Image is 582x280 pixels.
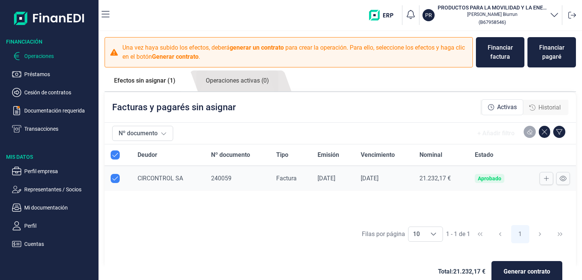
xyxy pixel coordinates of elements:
[531,225,549,243] button: Next Page
[533,43,570,61] div: Financiar pagaré
[152,53,199,60] b: Generar contrato
[479,19,506,25] small: Copiar cif
[482,43,518,61] div: Financiar factura
[12,70,95,79] button: Préstamos
[111,150,120,160] div: All items selected
[111,174,120,183] div: Row Unselected null
[511,225,529,243] button: Page 1
[361,175,407,182] div: [DATE]
[211,150,250,160] span: Nº documento
[422,4,559,27] button: PRPRODUCTOS PARA LA MOVILIDAD Y LA ENERGIA SOCIEDAD DE RESPONSABILIDAD LIMITADA[PERSON_NAME] Biur...
[14,6,85,30] img: Logo de aplicación
[12,203,95,212] button: Mi documentación
[24,185,95,194] p: Representantes / Socios
[438,4,547,11] h3: PRODUCTOS PARA LA MOVILIDAD Y LA ENERGIA SOCIEDAD DE RESPONSABILIDAD LIMITADA
[527,37,576,67] button: Financiar pagaré
[425,11,432,19] p: PR
[438,11,547,17] p: [PERSON_NAME] Biurrun
[196,70,278,91] a: Operaciones activas (0)
[471,225,489,243] button: First Page
[12,88,95,97] button: Cesión de contratos
[475,150,493,160] span: Estado
[24,167,95,176] p: Perfil empresa
[419,175,463,182] div: 21.232,17 €
[361,150,395,160] span: Vencimiento
[112,101,236,113] p: Facturas y pagarés sin asignar
[24,88,95,97] p: Cesión de contratos
[122,43,468,61] p: Una vez haya subido los efectos, deberá para crear la operación. Para ello, seleccione los efecto...
[276,150,288,160] span: Tipo
[318,150,339,160] span: Emisión
[497,103,517,112] span: Activas
[24,203,95,212] p: Mi documentación
[419,150,442,160] span: Nominal
[230,44,284,51] b: generar un contrato
[504,267,550,276] span: Generar contrato
[138,175,183,182] span: CIRCONTROL SA
[24,70,95,79] p: Préstamos
[12,124,95,133] button: Transacciones
[12,167,95,176] button: Perfil empresa
[491,225,509,243] button: Previous Page
[538,103,561,112] span: Historial
[24,52,95,61] p: Operaciones
[24,106,95,115] p: Documentación requerida
[408,227,424,241] span: 10
[446,231,470,237] span: 1 - 1 de 1
[112,126,173,141] button: Nº documento
[476,37,524,67] button: Financiar factura
[12,221,95,230] button: Perfil
[438,267,485,276] span: Total: 21.232,17 €
[12,52,95,61] button: Operaciones
[523,100,567,115] div: Historial
[318,175,348,182] div: [DATE]
[482,99,523,115] div: Activas
[478,175,501,181] div: Aprobado
[424,227,443,241] div: Choose
[138,150,157,160] span: Deudor
[12,106,95,115] button: Documentación requerida
[24,124,95,133] p: Transacciones
[24,239,95,249] p: Cuentas
[24,221,95,230] p: Perfil
[211,175,232,182] span: 240059
[362,230,405,239] div: Filas por página
[551,225,569,243] button: Last Page
[12,239,95,249] button: Cuentas
[369,10,399,20] img: erp
[12,185,95,194] button: Representantes / Socios
[105,70,185,91] a: Efectos sin asignar (1)
[276,175,297,182] span: Factura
